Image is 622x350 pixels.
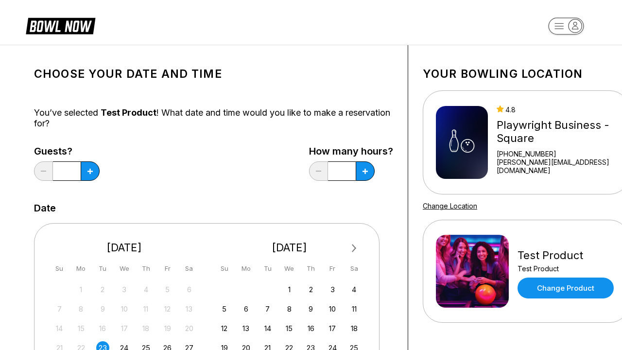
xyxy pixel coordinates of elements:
[261,262,274,275] div: Tu
[96,302,109,315] div: Not available Tuesday, September 9th, 2025
[101,107,156,118] span: Test Product
[283,302,296,315] div: Choose Wednesday, October 8th, 2025
[96,262,109,275] div: Tu
[96,283,109,296] div: Not available Tuesday, September 2nd, 2025
[240,302,253,315] div: Choose Monday, October 6th, 2025
[283,262,296,275] div: We
[218,302,231,315] div: Choose Sunday, October 5th, 2025
[34,107,393,129] div: You’ve selected ! What date and time would you like to make a reservation for?
[304,302,317,315] div: Choose Thursday, October 9th, 2025
[240,262,253,275] div: Mo
[261,302,274,315] div: Choose Tuesday, October 7th, 2025
[49,241,200,254] div: [DATE]
[214,241,365,254] div: [DATE]
[326,283,339,296] div: Choose Friday, October 3rd, 2025
[118,283,131,296] div: Not available Wednesday, September 3rd, 2025
[347,302,361,315] div: Choose Saturday, October 11th, 2025
[183,283,196,296] div: Not available Saturday, September 6th, 2025
[53,262,66,275] div: Su
[436,106,488,179] img: Playwright Business - Square
[183,322,196,335] div: Not available Saturday, September 20th, 2025
[139,302,153,315] div: Not available Thursday, September 11th, 2025
[326,302,339,315] div: Choose Friday, October 10th, 2025
[497,158,616,175] a: [PERSON_NAME][EMAIL_ADDRESS][DOMAIN_NAME]
[118,302,131,315] div: Not available Wednesday, September 10th, 2025
[347,322,361,335] div: Choose Saturday, October 18th, 2025
[326,322,339,335] div: Choose Friday, October 17th, 2025
[518,264,614,273] div: Test Product
[240,322,253,335] div: Choose Monday, October 13th, 2025
[283,322,296,335] div: Choose Wednesday, October 15th, 2025
[218,262,231,275] div: Su
[304,283,317,296] div: Choose Thursday, October 2nd, 2025
[74,283,87,296] div: Not available Monday, September 1st, 2025
[118,322,131,335] div: Not available Wednesday, September 17th, 2025
[139,262,153,275] div: Th
[497,150,616,158] div: [PHONE_NUMBER]
[497,119,616,145] div: Playwright Business - Square
[346,241,362,256] button: Next Month
[74,322,87,335] div: Not available Monday, September 15th, 2025
[74,262,87,275] div: Mo
[304,262,317,275] div: Th
[118,262,131,275] div: We
[304,322,317,335] div: Choose Thursday, October 16th, 2025
[161,283,174,296] div: Not available Friday, September 5th, 2025
[161,322,174,335] div: Not available Friday, September 19th, 2025
[74,302,87,315] div: Not available Monday, September 8th, 2025
[161,302,174,315] div: Not available Friday, September 12th, 2025
[218,322,231,335] div: Choose Sunday, October 12th, 2025
[53,322,66,335] div: Not available Sunday, September 14th, 2025
[139,322,153,335] div: Not available Thursday, September 18th, 2025
[183,302,196,315] div: Not available Saturday, September 13th, 2025
[139,283,153,296] div: Not available Thursday, September 4th, 2025
[423,202,477,210] a: Change Location
[34,67,393,81] h1: Choose your Date and time
[261,322,274,335] div: Choose Tuesday, October 14th, 2025
[518,278,614,298] a: Change Product
[283,283,296,296] div: Choose Wednesday, October 1st, 2025
[347,283,361,296] div: Choose Saturday, October 4th, 2025
[326,262,339,275] div: Fr
[34,203,56,213] label: Date
[34,146,100,157] label: Guests?
[309,146,393,157] label: How many hours?
[497,105,616,114] div: 4.8
[53,302,66,315] div: Not available Sunday, September 7th, 2025
[518,249,614,262] div: Test Product
[183,262,196,275] div: Sa
[347,262,361,275] div: Sa
[436,235,509,308] img: Test Product
[96,322,109,335] div: Not available Tuesday, September 16th, 2025
[161,262,174,275] div: Fr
